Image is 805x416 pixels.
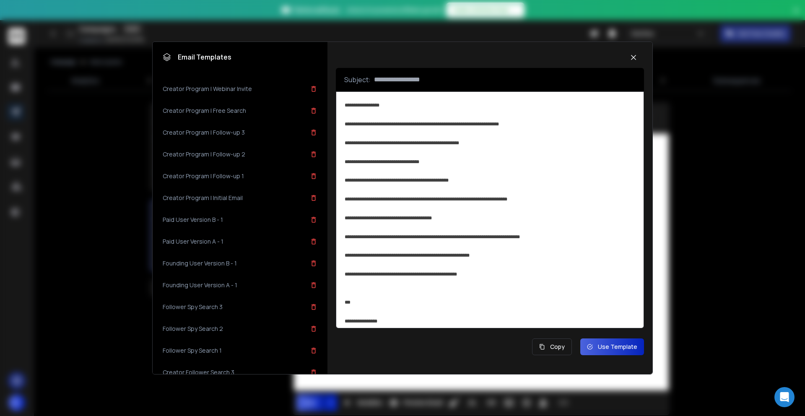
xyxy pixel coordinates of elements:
[163,368,234,377] h3: Creator Follower Search 3
[163,325,223,333] h3: Follower Spy Search 2
[163,281,237,289] h3: Founding User Version A - 1
[163,172,244,180] h3: Creator Program | Follow-up 1
[163,107,246,115] h3: Creator Program | Free Search
[163,150,245,159] h3: Creator Program | Follow-up 2
[163,216,223,224] h3: Paid User Version B - 1
[163,346,222,355] h3: Follower Spy Search 1
[774,387,795,407] div: Open Intercom Messenger
[163,237,223,246] h3: Paid User Version A - 1
[580,338,644,355] button: Use Template
[163,128,245,137] h3: Creator Program | Follow-up 3
[163,194,243,202] h3: Creator Program | Initial Email
[163,259,237,268] h3: Founding User Version B - 1
[163,52,231,62] h1: Email Templates
[344,75,371,85] p: Subject:
[532,338,572,355] button: Copy
[163,303,223,311] h3: Follower Spy Search 3
[163,85,252,93] h3: Creator Program | Webinar Invite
